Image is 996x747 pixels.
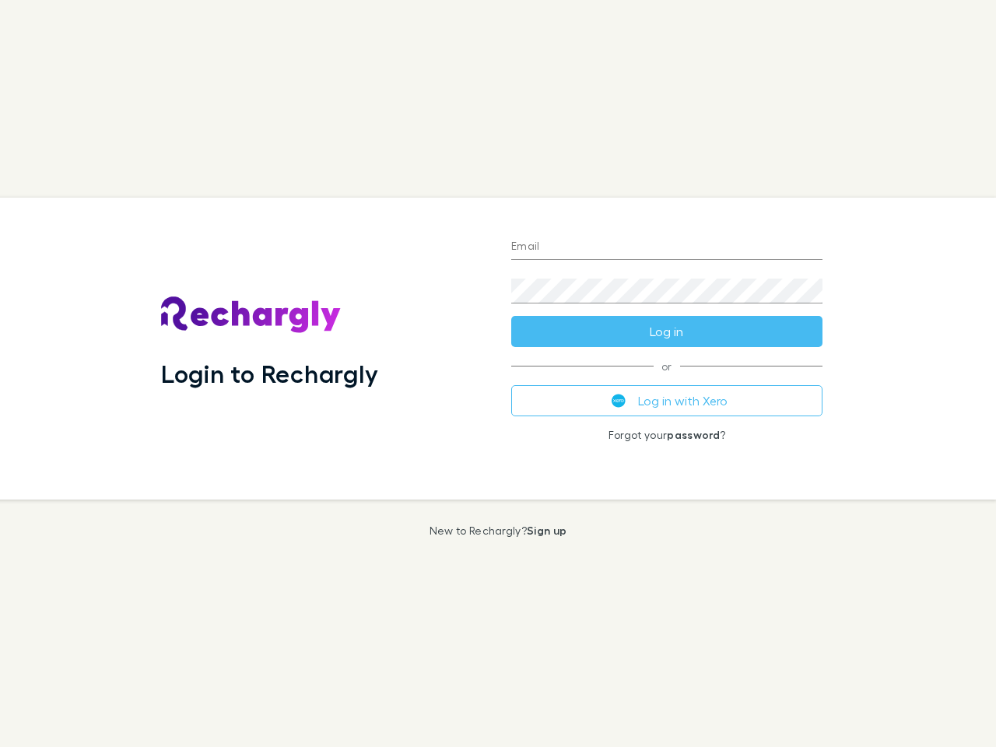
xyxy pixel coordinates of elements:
img: Xero's logo [612,394,626,408]
button: Log in with Xero [511,385,822,416]
p: New to Rechargly? [430,524,567,537]
a: password [667,428,720,441]
img: Rechargly's Logo [161,296,342,334]
a: Sign up [527,524,566,537]
p: Forgot your ? [511,429,822,441]
button: Log in [511,316,822,347]
h1: Login to Rechargly [161,359,378,388]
